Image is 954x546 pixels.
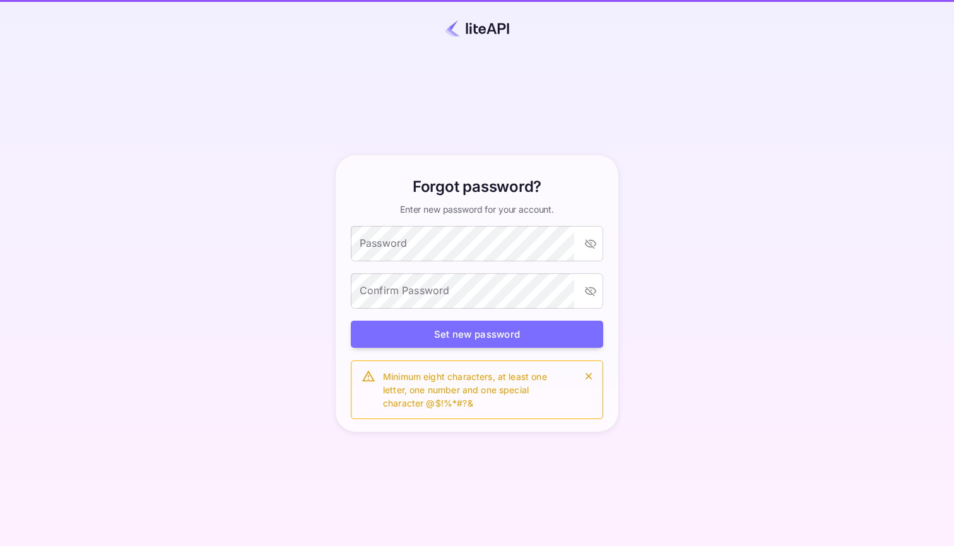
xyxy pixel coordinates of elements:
button: toggle password visibility [579,232,602,255]
button: Set new password [351,321,603,348]
p: Enter new password for your account. [400,203,554,216]
h6: Forgot password? [413,175,541,198]
div: Minimum eight characters, at least one letter, one number and one special character @$!%*#?& [383,365,570,415]
img: liteapi [444,20,510,37]
button: toggle password visibility [579,280,602,302]
button: close [580,367,598,385]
